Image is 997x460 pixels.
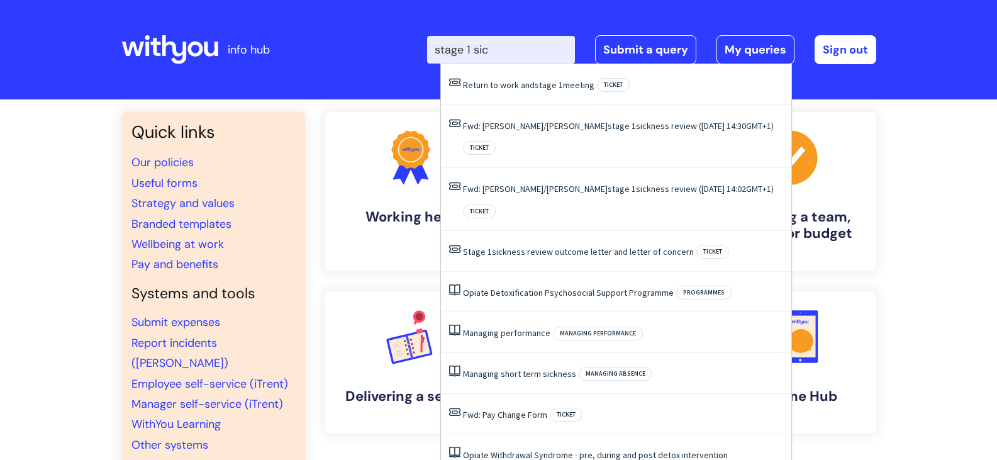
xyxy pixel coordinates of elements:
span: stage [535,79,557,91]
span: Ticket [463,205,496,218]
span: 1 [632,120,636,132]
a: Return to work andstage 1meeting [463,79,594,91]
a: Submit a query [595,35,696,64]
span: stage [608,120,630,132]
input: Search [427,36,575,64]
span: 1 [487,246,492,257]
a: Sign out [815,35,876,64]
span: Ticket [463,141,496,155]
a: Employee self-service (iTrent) [131,376,288,391]
a: Branded templates [131,216,231,232]
a: Wellbeing at work [131,237,224,252]
span: 1 [559,79,563,91]
a: Report incidents ([PERSON_NAME]) [131,335,228,371]
span: Managing absence [579,367,652,381]
a: Opiate Detoxification Psychosocial Support Programme [463,287,674,298]
a: Manager self-service (iTrent) [131,396,283,412]
span: GMT+1) [746,120,774,132]
a: Stage 1sickness review outcome letter and letter of concern [463,246,694,257]
a: Fwd: [PERSON_NAME]/[PERSON_NAME]stage 1sickness review ([DATE] 14:02GMT+1) [463,183,774,194]
a: Pay and benefits [131,257,218,272]
a: Our policies [131,155,194,170]
a: Fwd: Pay Change Form [463,409,547,420]
a: My queries [716,35,794,64]
span: Programmes [676,286,732,300]
a: Useful forms [131,176,198,191]
a: Managing short term sickness [463,368,576,379]
h4: Working here [335,209,486,225]
a: Managing performance [463,327,550,339]
span: Ticket [550,408,582,422]
span: Managing performance [553,327,643,340]
span: Stage [463,246,486,257]
h4: Systems and tools [131,285,295,303]
span: GMT+1) [746,183,774,194]
div: | - [427,35,876,64]
p: info hub [228,40,270,60]
span: Ticket [597,78,630,92]
span: Ticket [696,245,729,259]
a: Submit expenses [131,315,220,330]
span: stage [608,183,630,194]
a: WithYou Learning [131,417,221,432]
a: Strategy and values [131,196,235,211]
h4: Delivering a service [335,388,486,405]
h3: Quick links [131,122,295,142]
span: 1 [632,183,636,194]
a: Fwd: [PERSON_NAME]/[PERSON_NAME]stage 1sickness review ([DATE] 14:30GMT+1) [463,120,774,132]
a: Other systems [131,437,208,452]
a: Working here [325,112,496,271]
a: Delivering a service [325,291,496,434]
